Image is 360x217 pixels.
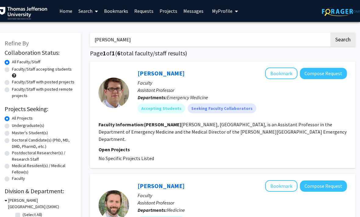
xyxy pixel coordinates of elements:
[138,182,185,190] a: [PERSON_NAME]
[12,66,72,72] label: Faculty/Staff accepting students
[5,190,26,212] iframe: Chat
[117,49,121,57] span: 6
[56,0,75,22] a: Home
[180,0,207,22] a: Messages
[12,137,75,150] label: Doctoral Candidate(s) (PhD, MD, DMD, PharmD, etc.)
[99,155,154,161] span: No Specific Projects Listed
[99,121,144,128] b: Faculty Information:
[138,207,167,213] b: Departments:
[265,68,297,79] button: Add Alan Cherney to Bookmarks
[112,49,115,57] span: 1
[138,192,347,199] p: Faculty
[12,86,75,99] label: Faculty/Staff with posted remote projects
[5,39,29,47] span: Refine By
[300,180,347,192] button: Compose Request to Alan Kubey
[138,86,347,94] p: Assistant Professor
[138,103,185,113] mat-chip: Accepting Students
[138,199,347,206] p: Assistant Professor
[265,180,297,192] button: Add Alan Kubey to Bookmarks
[144,121,181,128] b: [PERSON_NAME]
[300,68,347,79] button: Compose Request to Alan Cherney
[12,130,48,136] label: Master's Student(s)
[131,0,157,22] a: Requests
[5,187,75,195] h2: Division & Department:
[12,163,75,175] label: Medical Resident(s) / Medical Fellow(s)
[12,150,75,163] label: Postdoctoral Researcher(s) / Research Staff
[12,79,74,85] label: Faculty/Staff with posted projects
[5,49,75,56] h2: Collaboration Status:
[322,7,360,16] img: ForagerOne Logo
[101,0,131,22] a: Bookmarks
[99,146,347,153] p: Open Projects
[12,175,25,182] label: Faculty
[167,94,208,100] span: Emergency Medicine
[12,115,33,121] label: All Projects
[157,0,180,22] a: Projects
[330,33,355,47] button: Search
[188,103,256,113] mat-chip: Seeking Faculty Collaborators
[138,69,185,77] a: [PERSON_NAME]
[167,207,185,213] span: Medicine
[138,94,167,100] b: Departments:
[138,79,347,86] p: Faculty
[90,33,329,47] input: Search Keywords
[8,197,75,210] h3: [PERSON_NAME][GEOGRAPHIC_DATA] (SKMC)
[99,121,347,142] fg-read-more: [PERSON_NAME], [GEOGRAPHIC_DATA], is an Assistant Professor in the Department of Emergency Medici...
[5,105,75,113] h2: Projects Seeking:
[212,8,232,14] span: My Profile
[90,50,355,57] h1: Page of ( total faculty/staff results)
[103,49,106,57] span: 1
[75,0,101,22] a: Search
[12,59,40,65] label: All Faculty/Staff
[12,122,44,129] label: Undergraduate(s)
